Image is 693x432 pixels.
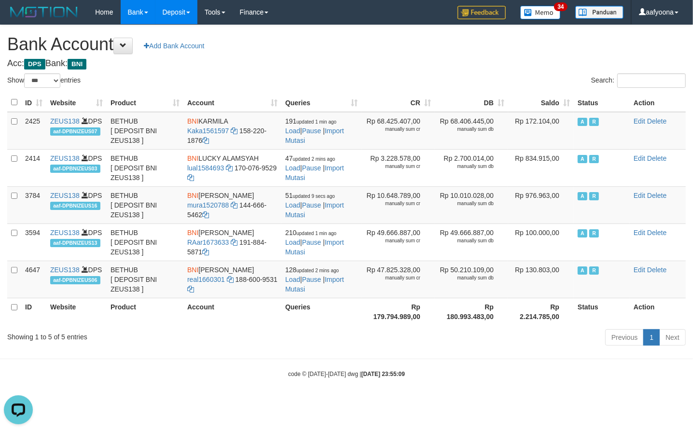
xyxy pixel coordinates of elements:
a: Load [285,238,300,246]
a: Pause [302,238,321,246]
span: DPS [24,59,45,70]
a: Delete [647,154,666,162]
th: Rp 180.993.483,00 [435,298,508,325]
span: aaf-DPBNIZEUS13 [50,239,100,247]
span: 128 [285,266,339,274]
div: manually sum cr [365,200,420,207]
div: manually sum cr [365,237,420,244]
a: Copy 1886009531 to clipboard [187,285,194,293]
td: Rp 100.000,00 [508,223,574,261]
span: BNI [187,117,198,125]
a: Copy Kaka1561597 to clipboard [231,127,237,135]
img: panduan.png [575,6,624,19]
span: Running [589,192,599,200]
span: 210 [285,229,336,237]
th: Website: activate to sort column ascending [46,93,107,112]
td: DPS [46,112,107,150]
a: Load [285,276,300,283]
div: manually sum db [439,163,494,170]
span: Running [589,229,599,237]
th: Rp 179.794.989,00 [361,298,435,325]
strong: [DATE] 23:55:09 [361,371,405,377]
span: Active [578,229,587,237]
span: Active [578,118,587,126]
td: Rp 976.963,00 [508,186,574,223]
span: Active [578,155,587,163]
a: Copy lual1584693 to clipboard [226,164,233,172]
td: 4647 [21,261,46,298]
a: mura1520788 [187,201,229,209]
td: 3784 [21,186,46,223]
span: 47 [285,154,335,162]
a: Copy 1918845871 to clipboard [202,248,209,256]
a: Copy RAar1673633 to clipboard [231,238,237,246]
td: DPS [46,186,107,223]
a: Copy 1582201876 to clipboard [202,137,209,144]
a: ZEUS138 [50,154,80,162]
a: Import Mutasi [285,127,344,144]
th: CR: activate to sort column ascending [361,93,435,112]
a: Delete [647,117,666,125]
th: Status [574,298,630,325]
div: manually sum db [439,200,494,207]
th: Queries: activate to sort column ascending [281,93,361,112]
a: Copy mura1520788 to clipboard [231,201,237,209]
td: Rp 3.228.578,00 [361,149,435,186]
th: Account [183,298,281,325]
a: Delete [647,266,666,274]
td: BETHUB [ DEPOSIT BNI ZEUS138 ] [107,223,183,261]
a: ZEUS138 [50,229,80,237]
th: Account: activate to sort column ascending [183,93,281,112]
img: Button%20Memo.svg [520,6,561,19]
th: DB: activate to sort column ascending [435,93,508,112]
td: Rp 130.803,00 [508,261,574,298]
img: MOTION_logo.png [7,5,81,19]
input: Search: [617,73,686,88]
a: Edit [634,154,645,162]
h4: Acc: Bank: [7,59,686,69]
a: Load [285,127,300,135]
td: DPS [46,149,107,186]
div: manually sum cr [365,126,420,133]
button: Open LiveChat chat widget [4,4,33,33]
a: Delete [647,229,666,237]
div: manually sum db [439,275,494,281]
span: Running [589,155,599,163]
span: aaf-DPBNIZEUS07 [50,127,100,136]
td: Rp 10.010.028,00 [435,186,508,223]
td: BETHUB [ DEPOSIT BNI ZEUS138 ] [107,149,183,186]
a: Copy 1700769529 to clipboard [187,174,194,181]
a: Import Mutasi [285,238,344,256]
span: | | [285,229,344,256]
a: Add Bank Account [138,38,210,54]
td: Rp 50.210.109,00 [435,261,508,298]
a: Copy 1446665462 to clipboard [202,211,209,219]
a: ZEUS138 [50,117,80,125]
a: Edit [634,266,645,274]
span: updated 2 mins ago [293,156,335,162]
td: KARMILA 158-220-1876 [183,112,281,150]
td: 2414 [21,149,46,186]
td: Rp 68.425.407,00 [361,112,435,150]
label: Show entries [7,73,81,88]
a: Edit [634,117,645,125]
span: Running [589,266,599,275]
th: ID [21,298,46,325]
span: updated 2 mins ago [296,268,339,273]
small: code © [DATE]-[DATE] dwg | [288,371,405,377]
span: Active [578,192,587,200]
span: BNI [187,154,198,162]
span: | | [285,266,344,293]
td: 2425 [21,112,46,150]
div: manually sum db [439,237,494,244]
td: [PERSON_NAME] 144-666-5462 [183,186,281,223]
td: Rp 834.915,00 [508,149,574,186]
th: Product [107,298,183,325]
td: 3594 [21,223,46,261]
span: 191 [285,117,336,125]
a: real1660301 [187,276,225,283]
div: manually sum cr [365,163,420,170]
th: Action [630,93,686,112]
td: [PERSON_NAME] 191-884-5871 [183,223,281,261]
th: Website [46,298,107,325]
